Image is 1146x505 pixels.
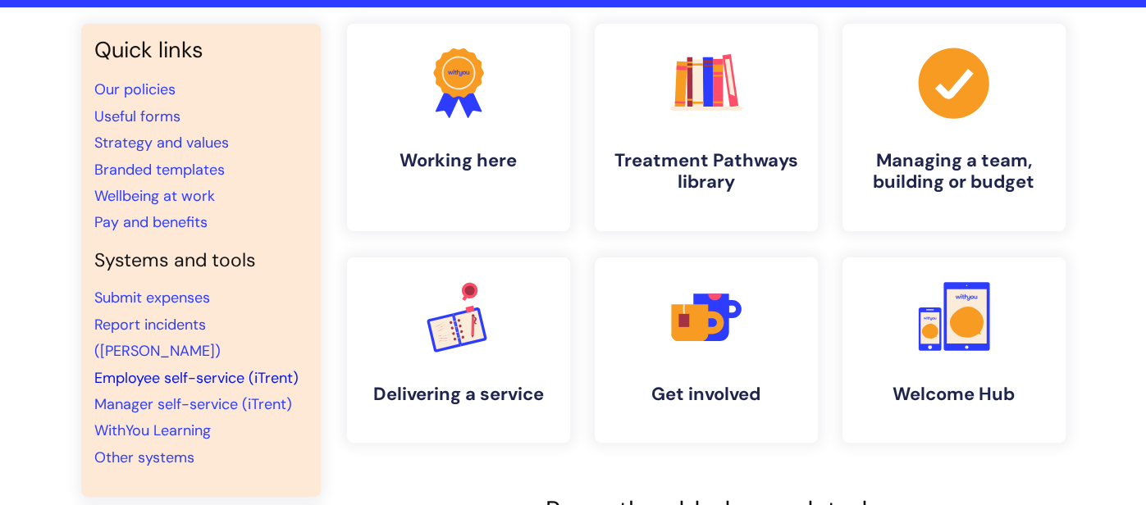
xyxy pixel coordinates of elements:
[94,249,308,272] h4: Systems and tools
[94,394,292,414] a: Manager self-service (iTrent)
[595,24,818,231] a: Treatment Pathways library
[94,37,308,63] h3: Quick links
[360,150,557,171] h4: Working here
[94,368,299,388] a: Employee self-service (iTrent)
[347,24,570,231] a: Working here
[842,24,1066,231] a: Managing a team, building or budget
[856,150,1052,193] h4: Managing a team, building or budget
[94,448,194,467] a: Other systems
[94,186,215,206] a: Wellbeing at work
[94,133,229,152] a: Strategy and values
[595,257,818,443] a: Get involved
[94,288,210,307] a: Submit expenses
[360,384,557,405] h4: Delivering a service
[608,150,805,193] h4: Treatment Pathways library
[347,257,570,443] a: Delivering a service
[94,107,180,126] a: Useful forms
[94,160,225,180] a: Branded templates
[94,421,211,440] a: WithYou Learning
[94,212,208,232] a: Pay and benefits
[856,384,1052,405] h4: Welcome Hub
[842,257,1066,443] a: Welcome Hub
[608,384,805,405] h4: Get involved
[94,80,176,99] a: Our policies
[94,315,221,361] a: Report incidents ([PERSON_NAME])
